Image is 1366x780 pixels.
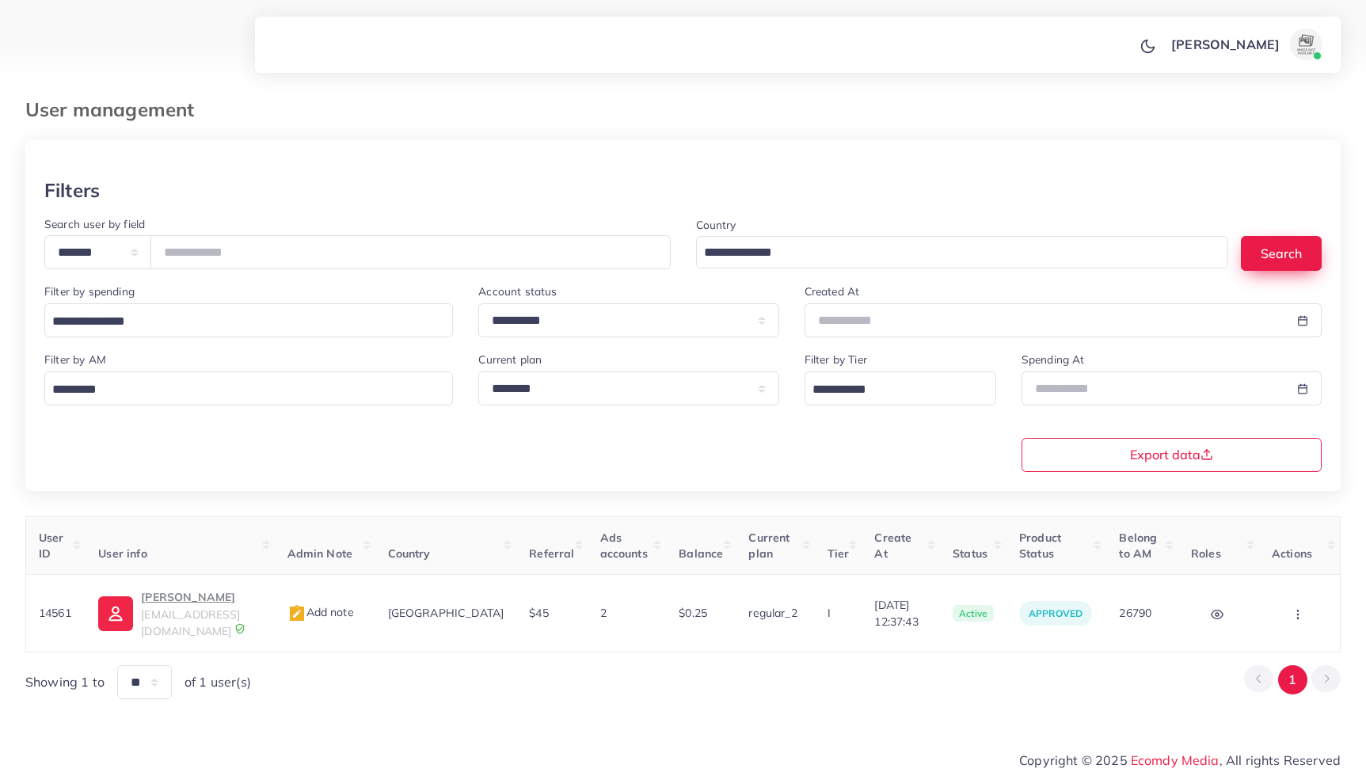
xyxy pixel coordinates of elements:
span: Referral [529,546,574,561]
label: Search user by field [44,216,145,232]
span: , All rights Reserved [1220,751,1341,770]
span: Belong to AM [1119,531,1157,561]
span: I [828,606,831,620]
a: [PERSON_NAME][EMAIL_ADDRESS][DOMAIN_NAME] [98,588,261,639]
span: of 1 user(s) [185,673,251,691]
span: Country [388,546,431,561]
span: $0.25 [679,606,707,620]
button: Go to page 1 [1278,665,1307,694]
div: Search for option [805,371,996,405]
span: Tier [828,546,850,561]
a: [PERSON_NAME]avatar [1162,29,1328,60]
ul: Pagination [1244,665,1341,694]
span: Copyright © 2025 [1019,751,1341,770]
h3: Filters [44,179,100,202]
span: [GEOGRAPHIC_DATA] [388,606,504,620]
span: Balance [679,546,723,561]
label: Filter by AM [44,352,106,367]
span: Actions [1272,546,1312,561]
label: Created At [805,283,860,299]
span: User ID [39,531,64,561]
span: Roles [1191,546,1221,561]
span: 26790 [1119,606,1151,620]
span: Create At [874,531,911,561]
span: [EMAIL_ADDRESS][DOMAIN_NAME] [141,607,240,637]
label: Current plan [478,352,542,367]
input: Search for option [47,378,432,402]
a: Ecomdy Media [1131,752,1220,768]
span: Product Status [1019,531,1061,561]
span: Admin Note [287,546,353,561]
label: Filter by Tier [805,352,867,367]
span: [DATE] 12:37:43 [874,597,927,630]
div: Search for option [696,236,1229,268]
button: Search [1241,236,1322,270]
h3: User management [25,98,207,121]
span: Showing 1 to [25,673,105,691]
div: Search for option [44,371,453,405]
span: approved [1029,607,1083,619]
input: Search for option [47,310,432,334]
span: 14561 [39,606,71,620]
button: Export data [1022,438,1322,472]
label: Filter by spending [44,283,135,299]
input: Search for option [698,241,1208,265]
img: avatar [1290,29,1322,60]
span: active [953,605,994,622]
span: regular_2 [748,606,797,620]
span: Ads accounts [600,531,648,561]
img: 9CAL8B2pu8EFxCJHYAAAAldEVYdGRhdGU6Y3JlYXRlADIwMjItMTItMDlUMDQ6NTg6MzkrMDA6MDBXSlgLAAAAJXRFWHRkYXR... [234,623,245,634]
label: Country [696,217,736,233]
label: Account status [478,283,557,299]
span: Status [953,546,987,561]
span: Export data [1130,448,1213,461]
span: $45 [529,606,548,620]
span: Add note [287,605,354,619]
div: Search for option [44,303,453,337]
p: [PERSON_NAME] [141,588,261,607]
label: Spending At [1022,352,1085,367]
span: Current plan [748,531,790,561]
span: 2 [600,606,607,620]
span: User info [98,546,146,561]
input: Search for option [807,378,976,402]
p: [PERSON_NAME] [1171,35,1280,54]
img: admin_note.cdd0b510.svg [287,604,306,623]
img: ic-user-info.36bf1079.svg [98,596,133,631]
